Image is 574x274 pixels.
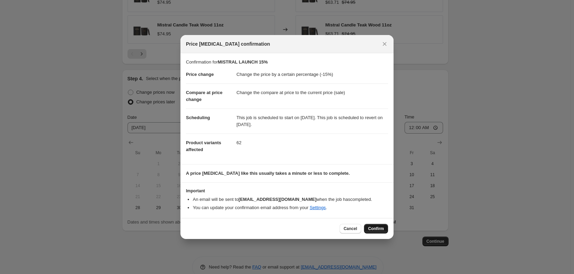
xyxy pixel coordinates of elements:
[236,66,388,83] dd: Change the price by a certain percentage (-15%)
[218,59,268,65] b: MISTRAL LAUNCH 15%
[186,188,388,194] h3: Important
[186,41,270,47] span: Price [MEDICAL_DATA] confirmation
[186,171,350,176] b: A price [MEDICAL_DATA] like this usually takes a minute or less to complete.
[236,83,388,102] dd: Change the compare at price to the current price (sale)
[186,140,221,152] span: Product variants affected
[310,205,326,210] a: Settings
[186,90,222,102] span: Compare at price change
[368,226,384,231] span: Confirm
[193,196,388,203] li: An email will be sent to when the job has completed .
[340,224,361,233] button: Cancel
[186,72,214,77] span: Price change
[239,197,317,202] b: [EMAIL_ADDRESS][DOMAIN_NAME]
[193,204,388,211] li: You can update your confirmation email address from your .
[236,134,388,152] dd: 62
[364,224,388,233] button: Confirm
[380,39,389,49] button: Close
[186,115,210,120] span: Scheduling
[236,109,388,134] dd: This job is scheduled to start on [DATE]. This job is scheduled to revert on [DATE].
[344,226,357,231] span: Cancel
[186,59,388,66] p: Confirmation for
